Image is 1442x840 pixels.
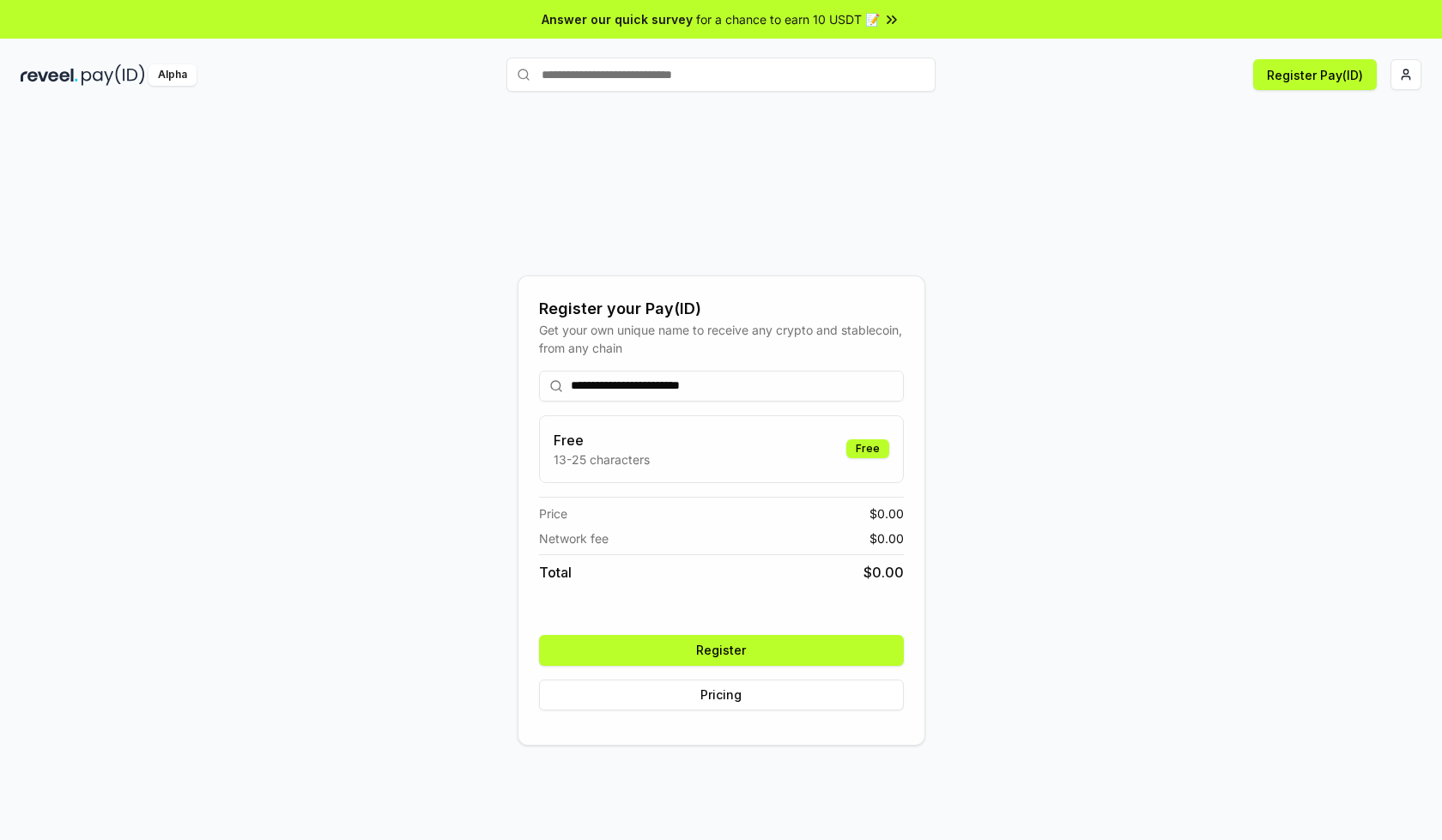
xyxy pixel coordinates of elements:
span: $ 0.00 [869,529,904,547]
div: Alpha [148,64,197,86]
h3: Free [554,430,650,450]
span: $ 0.00 [863,562,904,583]
div: Get your own unique name to receive any crypto and stablecoin, from any chain [539,321,904,357]
div: Free [846,439,889,458]
img: reveel_dark [21,64,78,86]
button: Pricing [539,680,904,710]
span: $ 0.00 [869,505,904,523]
p: 13-25 characters [554,450,650,468]
span: for a chance to earn 10 USDT 📝 [696,10,880,28]
span: Network fee [539,529,609,547]
img: pay_id [82,64,145,86]
button: Register [539,635,904,666]
span: Price [539,505,567,523]
button: Register Pay(ID) [1253,59,1377,90]
span: Answer our quick survey [542,10,693,28]
span: Total [539,562,572,583]
div: Register your Pay(ID) [539,297,904,321]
